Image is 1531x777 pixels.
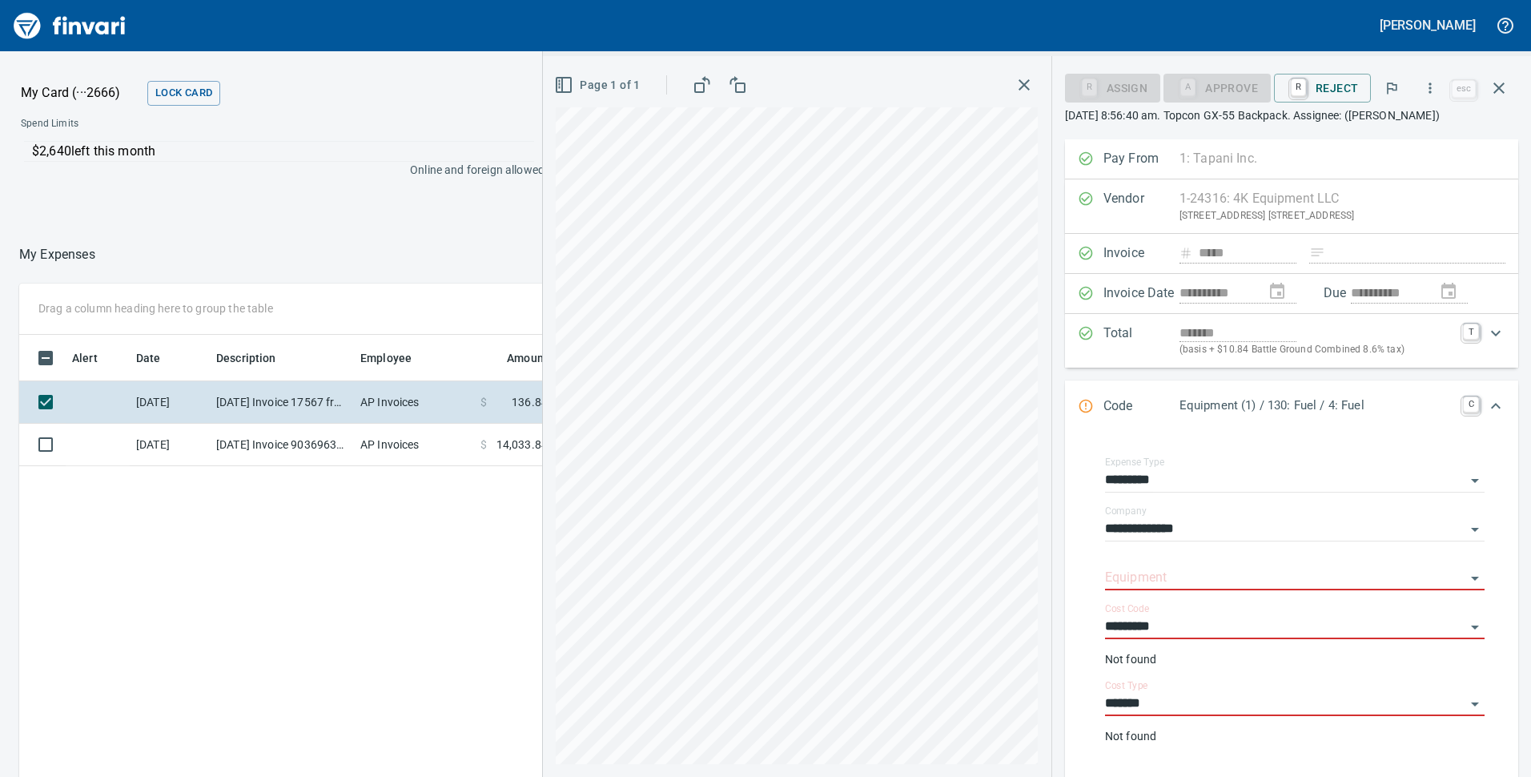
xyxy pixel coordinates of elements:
p: Equipment (1) / 130: Fuel / 4: Fuel [1179,397,1453,415]
a: T [1463,324,1479,340]
label: Company [1105,506,1147,516]
div: Expand [1065,314,1518,368]
p: $2,640 left this month [32,142,534,161]
td: AP Invoices [354,381,474,424]
button: Lock Card [147,81,220,106]
button: Page 1 of 1 [551,70,646,100]
button: Flag [1374,70,1409,106]
td: [DATE] [130,381,210,424]
span: Amount [507,348,548,368]
span: Employee [360,348,432,368]
p: Total [1103,324,1179,358]
a: C [1463,397,1479,413]
span: Date [136,348,161,368]
span: $ [480,394,487,410]
label: Cost Type [1105,681,1148,690]
td: [DATE] Invoice 90369637 from Topcon Solutions Inc (1-30481) [210,424,354,466]
span: Reject [1287,74,1358,102]
td: AP Invoices [354,424,474,466]
span: Amount [486,348,548,368]
p: Code [1103,397,1179,417]
div: Assign [1065,80,1160,94]
label: Expense Type [1105,457,1164,467]
span: 136.84 [512,394,548,410]
span: $ [480,437,487,453]
span: Lock Card [155,84,212,103]
td: [DATE] Invoice 17567 from 4K Equipment LLC (1-24316) [210,381,354,424]
button: [PERSON_NAME] [1376,13,1480,38]
div: Expand [1065,380,1518,433]
h5: [PERSON_NAME] [1380,17,1476,34]
a: esc [1452,80,1476,98]
span: Description [216,348,276,368]
p: My Card (···2666) [21,83,141,103]
span: Description [216,348,297,368]
label: Cost Code [1105,604,1149,614]
span: Alert [72,348,98,368]
span: Employee [360,348,412,368]
p: Not found [1105,651,1485,667]
span: Close invoice [1448,69,1518,107]
span: Spend Limits [21,116,310,132]
p: My Expenses [19,245,95,264]
span: Alert [72,348,119,368]
nav: breadcrumb [19,245,95,264]
div: Equipment required [1163,80,1271,94]
p: (basis + $10.84 Battle Ground Combined 8.6% tax) [1179,342,1453,358]
button: Open [1464,518,1486,541]
td: [DATE] [130,424,210,466]
p: [DATE] 8:56:40 am. Topcon GX-55 Backpack. Assignee: ([PERSON_NAME]) [1065,107,1518,123]
span: Page 1 of 1 [557,75,640,95]
a: R [1291,79,1306,96]
p: Online and foreign allowed [8,162,544,178]
p: Drag a column heading here to group the table [38,300,273,316]
span: Date [136,348,182,368]
button: Open [1464,567,1486,590]
span: 14,033.84 [496,437,548,453]
button: Open [1464,616,1486,638]
button: RReject [1274,74,1371,103]
button: Open [1464,693,1486,715]
p: Not found [1105,728,1485,744]
button: Open [1464,469,1486,492]
img: Finvari [10,6,130,45]
button: More [1412,70,1448,106]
